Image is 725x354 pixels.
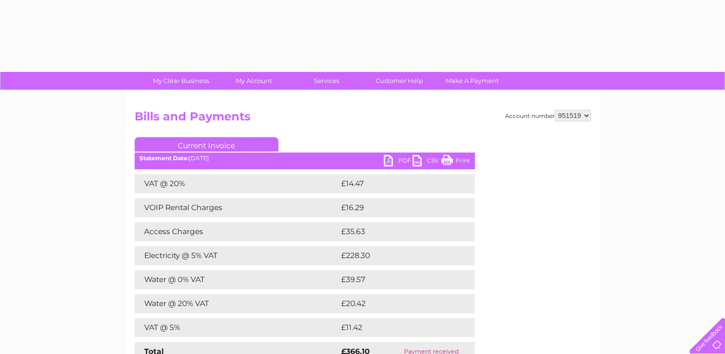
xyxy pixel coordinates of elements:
td: £35.63 [339,222,455,241]
a: Services [287,72,366,90]
td: Access Charges [135,222,339,241]
td: Water @ 0% VAT [135,270,339,289]
td: VOIP Rental Charges [135,198,339,217]
td: £16.29 [339,198,455,217]
td: VAT @ 5% [135,318,339,337]
td: £20.42 [339,294,456,313]
td: £14.47 [339,174,455,193]
a: Customer Help [360,72,439,90]
a: Print [441,155,470,169]
a: Make A Payment [433,72,512,90]
a: PDF [384,155,413,169]
h2: Bills and Payments [135,110,591,128]
a: CSV [413,155,441,169]
td: VAT @ 20% [135,174,339,193]
b: Statement Date: [139,154,189,162]
a: My Account [214,72,293,90]
a: Current Invoice [135,137,278,152]
td: Water @ 20% VAT [135,294,339,313]
td: Electricity @ 5% VAT [135,246,339,265]
td: £39.57 [339,270,455,289]
div: Account number [505,110,591,121]
a: My Clear Business [141,72,220,90]
td: £11.42 [339,318,454,337]
div: [DATE] [135,155,475,162]
td: £228.30 [339,246,458,265]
